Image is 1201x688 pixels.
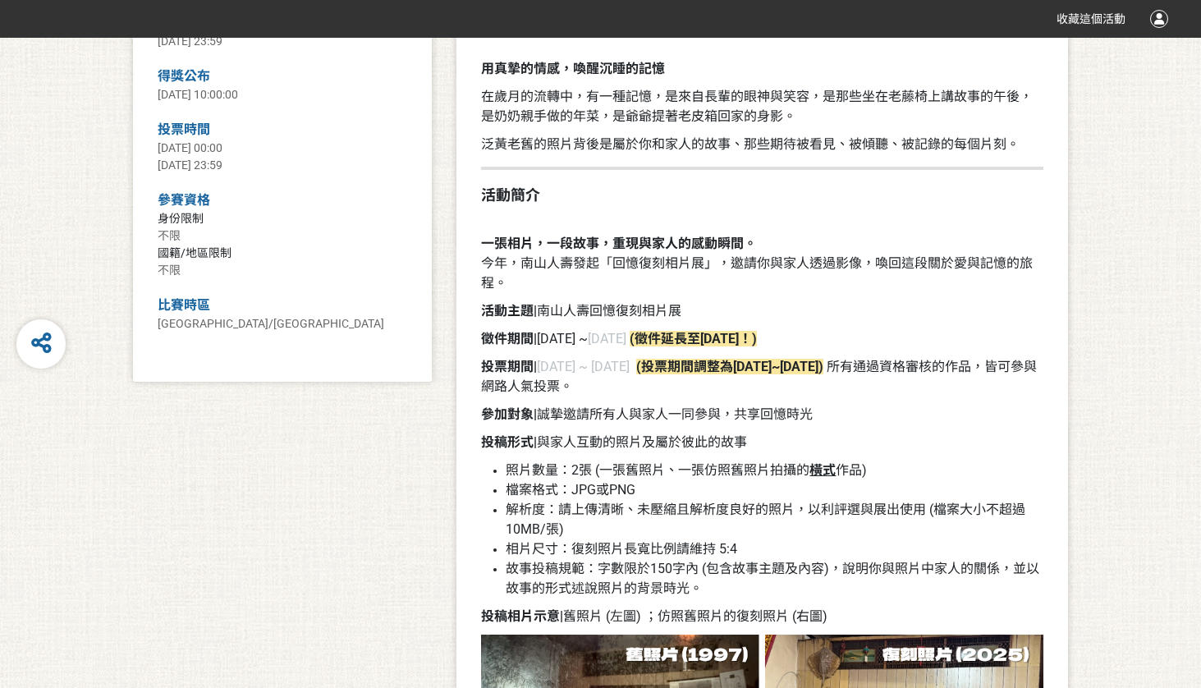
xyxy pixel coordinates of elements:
span: 今年，南山人壽發起「回憶復刻相片展」，邀請你與家人透過影像，喚回這段關於愛與記憶的旅程。 [481,255,1033,291]
strong: 投稿相片示意| [481,608,563,624]
span: [DATE] 23:59 [158,34,222,48]
span: 舊照片 (左圖) ； [481,608,658,624]
span: 比賽時區 [158,297,210,313]
span: 身份限制 [158,212,204,225]
span: 與家人互動的照片及屬於彼此的故事 [481,434,747,450]
span: 泛黃老舊的照片背後是屬於你和家人的故事、那些期待被看見、被傾聽、被記錄的每個片刻。 [481,136,1020,152]
strong: 投稿形式| [481,434,537,450]
strong: 活動主題| [481,303,537,319]
span: 不限 [158,264,181,277]
span: 不限 [158,229,181,242]
span: 誠摯邀請所有人與家人一同參與，共享回憶時光 [481,406,813,422]
span: [DATE] ~ [DATE] [537,359,630,374]
strong: 用真摯的情感，喚醒沉睡的記憶 [481,61,665,76]
strong: 投票期間| [481,359,537,374]
span: 照片數量：2張 (一張舊照片、一張仿照舊照片拍攝的 作品) [506,462,867,478]
span: 南山人壽回憶復刻相片展 [481,303,681,319]
strong: (投票期間調整為[DATE]~[DATE]) [636,359,823,374]
span: 參賽資格 [158,192,210,208]
span: 所有通過資格審核的作品，皆可參與網路人氣投票。 [481,359,1037,394]
span: 收藏這個活動 [1057,12,1125,25]
span: 仿照舊照片的復刻照片 (右圖) [658,608,827,624]
strong: 一張相片，一段故事，重現與家人的感動瞬間。 [481,236,757,251]
span: [DATE] 10:00:00 [158,88,238,101]
span: [DATE] 00:00 [158,141,222,154]
span: 得獎公布 [158,68,210,84]
span: [DATE] ~ [481,331,588,346]
strong: 徵件期間| [481,331,537,346]
span: 在歲月的流轉中，有一種記憶，是來自長輩的眼神與笑容，是那些坐在老藤椅上講故事的午後，是奶奶親手做的年菜，是爺爺提著老皮箱回家的身影。 [481,89,1033,124]
strong: (徵件延長至[DATE]！) [630,331,757,346]
span: [GEOGRAPHIC_DATA]/[GEOGRAPHIC_DATA] [158,317,384,330]
span: 相片尺寸：復刻照片長寬比例請維持 5:4 [506,541,737,557]
span: [DATE] [588,331,626,346]
span: 國籍/地區限制 [158,246,231,259]
span: 檔案格式：JPG或PNG [506,482,635,498]
strong: 參加對象| [481,406,537,422]
strong: 活動簡介 [481,186,540,204]
span: 投票時間 [158,122,210,137]
span: [DATE] 23:59 [158,158,222,172]
u: 橫式 [809,462,836,478]
span: 故事投稿規範：字數限於150字內 (包含故事主題及內容)，說明你與照片中家人的關係，並以故事的形式述說照片的背景時光。 [506,561,1039,596]
span: 解析度：請上傳清晰、未壓縮且解析度良好的照片，以利評選與展出使用 (檔案大小不超過10MB/張) [506,502,1025,537]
